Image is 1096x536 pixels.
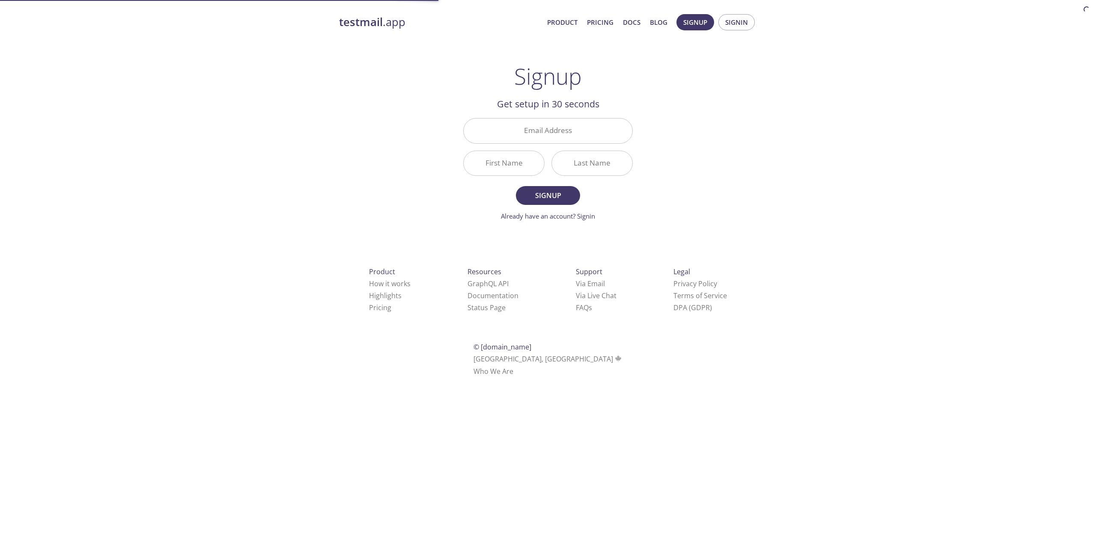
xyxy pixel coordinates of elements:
a: Status Page [468,303,506,312]
h1: Signup [514,63,582,89]
a: Terms of Service [673,291,727,300]
a: Pricing [587,17,614,28]
a: How it works [369,279,411,288]
strong: testmail [339,15,383,30]
span: © [DOMAIN_NAME] [474,342,531,352]
span: s [589,303,592,312]
span: Product [369,267,395,276]
a: Already have an account? Signin [501,212,595,220]
span: Signup [683,17,707,28]
span: Legal [673,267,690,276]
a: Pricing [369,303,391,312]
a: DPA (GDPR) [673,303,712,312]
a: GraphQL API [468,279,509,288]
span: Signin [725,17,748,28]
a: Highlights [369,291,402,300]
a: Via Email [576,279,605,288]
span: [GEOGRAPHIC_DATA], [GEOGRAPHIC_DATA] [474,354,623,364]
a: Via Live Chat [576,291,616,300]
a: FAQ [576,303,592,312]
a: Who We Are [474,367,513,376]
a: Privacy Policy [673,279,717,288]
a: testmail.app [339,15,540,30]
h2: Get setup in 30 seconds [463,97,633,111]
button: Signup [676,14,714,30]
button: Signin [718,14,755,30]
a: Blog [650,17,667,28]
a: Product [547,17,578,28]
a: Docs [623,17,640,28]
span: Support [576,267,602,276]
a: Documentation [468,291,518,300]
span: Resources [468,267,501,276]
button: Signup [516,186,580,205]
span: Signup [525,190,571,201]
